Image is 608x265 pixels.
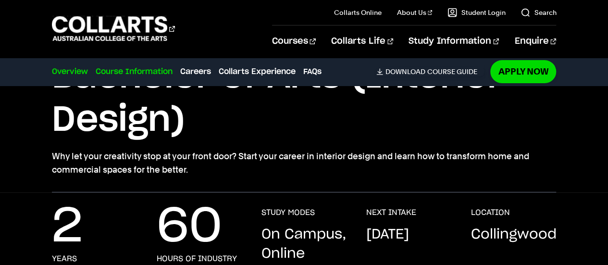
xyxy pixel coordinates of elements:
p: Collingwood [471,225,556,244]
a: DownloadCourse Guide [376,67,484,76]
p: 2 [52,208,83,246]
h3: years [52,254,77,264]
a: Apply Now [490,60,556,83]
a: Collarts Experience [219,66,296,77]
a: Course Information [96,66,173,77]
a: Collarts Life [331,25,393,57]
a: Student Login [447,8,505,17]
a: Overview [52,66,88,77]
h3: LOCATION [471,208,509,217]
a: FAQs [303,66,322,77]
a: Careers [180,66,211,77]
p: Why let your creativity stop at your front door? Start your career in interior design and learn h... [52,150,557,177]
h3: NEXT INTAKE [366,208,416,217]
a: Collarts Online [334,8,382,17]
p: On Campus, Online [261,225,347,264]
a: Search [521,8,556,17]
a: Study Information [409,25,499,57]
a: About Us [397,8,433,17]
h3: STUDY MODES [261,208,314,217]
p: 60 [157,208,222,246]
h1: Bachelor of Arts (Interior Design) [52,55,557,142]
p: [DATE] [366,225,409,244]
div: Go to homepage [52,15,175,42]
a: Enquire [514,25,556,57]
span: Download [385,67,425,76]
a: Courses [272,25,316,57]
